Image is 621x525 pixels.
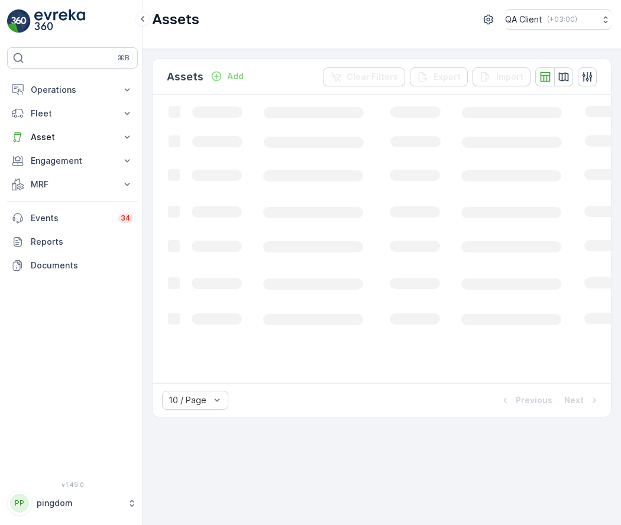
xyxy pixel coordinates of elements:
[31,179,114,190] p: MRF
[31,212,111,224] p: Events
[505,14,542,25] p: QA Client
[7,230,138,254] a: Reports
[7,102,138,125] button: Fleet
[31,84,114,96] p: Operations
[7,78,138,102] button: Operations
[31,236,133,248] p: Reports
[516,394,552,406] p: Previous
[473,67,531,86] button: Import
[31,260,133,271] p: Documents
[10,494,29,513] div: PP
[7,254,138,277] a: Documents
[564,394,584,406] p: Next
[206,69,248,83] button: Add
[167,69,203,85] p: Assets
[7,206,138,230] a: Events34
[7,149,138,173] button: Engagement
[227,70,244,82] p: Add
[7,491,138,516] button: PPpingdom
[31,155,114,167] p: Engagement
[31,108,114,119] p: Fleet
[323,67,405,86] button: Clear Filters
[434,71,461,83] p: Export
[496,71,523,83] p: Import
[118,53,130,63] p: ⌘B
[547,15,577,24] p: ( +03:00 )
[31,131,114,143] p: Asset
[7,9,31,33] img: logo
[7,481,138,488] span: v 1.49.0
[498,393,554,407] button: Previous
[37,497,121,509] p: pingdom
[563,393,601,407] button: Next
[34,9,85,33] img: logo_light-DOdMpM7g.png
[7,125,138,149] button: Asset
[505,9,612,30] button: QA Client(+03:00)
[7,173,138,196] button: MRF
[152,10,199,29] p: Assets
[347,71,398,83] p: Clear Filters
[121,213,131,223] p: 34
[410,67,468,86] button: Export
